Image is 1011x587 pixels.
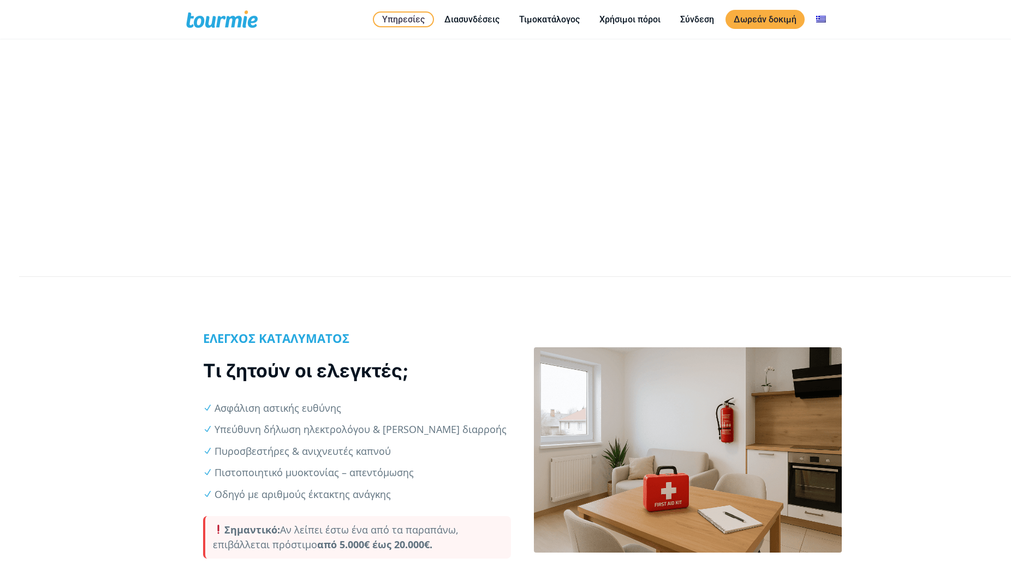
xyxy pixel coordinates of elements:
strong: 5.000€ έως 20.000€. [340,538,432,551]
li: Οδηγό με αριθμούς έκτακτης ανάγκης [215,487,511,502]
a: Σύνδεση [672,13,722,26]
b: ΕΛΕΓΧΟΣ ΚΑΤΑΛΥΜΑΤΟΣ [203,330,349,346]
li: Υπεύθυνη δήλωση ηλεκτρολόγου & [PERSON_NAME] διαρροής [215,422,511,437]
li: Ασφάλιση αστικής ευθύνης [215,401,511,416]
strong: Σημαντικό: [213,523,280,536]
a: Δωρεάν δοκιμή [725,10,805,29]
a: Χρήσιμοι πόροι [591,13,669,26]
a: Υπηρεσίες [373,11,434,27]
a: Τιμοκατάλογος [511,13,588,26]
a: Αλλαγή σε [808,13,834,26]
div: Αν λείπει έστω ένα από τα παραπάνω, επιβάλλεται πρόστιμο [203,516,511,559]
strong: από [317,538,337,551]
li: Πυροσβεστήρες & ανιχνευτές καπνού [215,444,511,459]
li: Πιστοποιητικό μυοκτονίας – απεντόμωσης [215,465,511,480]
a: Διασυνδέσεις [436,13,508,26]
h2: Τι ζητούν οι ελεγκτές; [203,358,511,383]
